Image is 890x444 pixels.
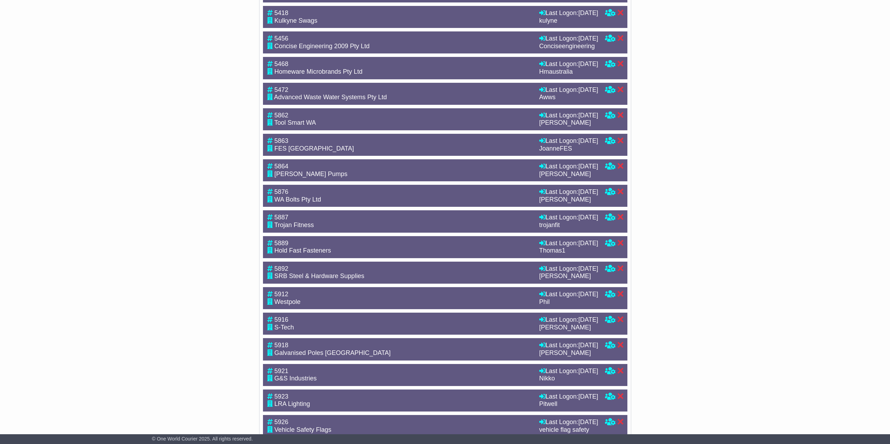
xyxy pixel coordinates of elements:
[539,35,598,43] div: Last Logon:
[539,170,598,178] div: [PERSON_NAME]
[275,43,370,50] span: Concise Engineering 2009 Pty Ltd
[539,163,598,170] div: Last Logon:
[275,170,348,177] span: [PERSON_NAME] Pumps
[578,240,598,247] span: [DATE]
[275,9,289,16] span: 5418
[275,298,301,305] span: Westpole
[275,163,289,170] span: 5864
[275,137,289,144] span: 5863
[578,393,598,400] span: [DATE]
[275,86,289,93] span: 5472
[275,214,289,221] span: 5887
[539,349,598,357] div: [PERSON_NAME]
[539,214,598,221] div: Last Logon:
[275,375,317,382] span: G&S Industries
[275,247,331,254] span: Hold Fast Fasteners
[539,221,598,229] div: trojanfit
[275,418,289,425] span: 5926
[539,367,598,375] div: Last Logon:
[578,265,598,272] span: [DATE]
[274,221,314,228] span: Trojan Fitness
[539,112,598,119] div: Last Logon:
[275,342,289,349] span: 5918
[152,436,253,442] span: © One World Courier 2025. All rights reserved.
[539,196,598,204] div: [PERSON_NAME]
[275,349,391,356] span: Galvanised Poles [GEOGRAPHIC_DATA]
[275,112,289,119] span: 5862
[539,43,598,50] div: Conciseengineering
[578,342,598,349] span: [DATE]
[578,35,598,42] span: [DATE]
[539,418,598,426] div: Last Logon:
[578,367,598,374] span: [DATE]
[275,367,289,374] span: 5921
[578,163,598,170] span: [DATE]
[275,196,321,203] span: WA Bolts Pty Ltd
[578,9,598,16] span: [DATE]
[275,240,289,247] span: 5889
[539,188,598,196] div: Last Logon:
[539,316,598,324] div: Last Logon:
[275,265,289,272] span: 5892
[578,188,598,195] span: [DATE]
[539,265,598,273] div: Last Logon:
[275,188,289,195] span: 5876
[539,145,598,153] div: JoanneFES
[539,60,598,68] div: Last Logon:
[275,145,354,152] span: FES [GEOGRAPHIC_DATA]
[578,86,598,93] span: [DATE]
[275,17,318,24] span: Kulkyne Swags
[275,272,364,279] span: SRB Steel & Hardware Supplies
[275,291,289,298] span: 5912
[578,214,598,221] span: [DATE]
[275,393,289,400] span: 5923
[274,119,316,126] span: Tool Smart WA
[539,68,598,76] div: Hmaustralia
[539,119,598,127] div: [PERSON_NAME]
[578,316,598,323] span: [DATE]
[578,60,598,67] span: [DATE]
[275,35,289,42] span: 5456
[275,400,310,407] span: LRA Lighting
[539,247,598,255] div: Thomas1
[578,418,598,425] span: [DATE]
[539,400,598,408] div: Pitwell
[539,342,598,349] div: Last Logon:
[578,112,598,119] span: [DATE]
[539,94,598,101] div: Awws
[539,240,598,247] div: Last Logon:
[539,17,598,25] div: kulyne
[274,94,387,101] span: Advanced Waste Water Systems Pty Ltd
[539,137,598,145] div: Last Logon:
[578,137,598,144] span: [DATE]
[539,426,598,434] div: vehicle flag safety
[539,324,598,332] div: [PERSON_NAME]
[539,298,598,306] div: Phil
[539,291,598,298] div: Last Logon:
[275,324,294,331] span: S-Tech
[275,426,332,433] span: Vehicle Safety Flags
[275,60,289,67] span: 5468
[539,375,598,383] div: Nikko
[539,393,598,401] div: Last Logon:
[275,68,363,75] span: Homeware Microbrands Pty Ltd
[539,9,598,17] div: Last Logon:
[539,86,598,94] div: Last Logon:
[539,272,598,280] div: [PERSON_NAME]
[275,316,289,323] span: 5916
[578,291,598,298] span: [DATE]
